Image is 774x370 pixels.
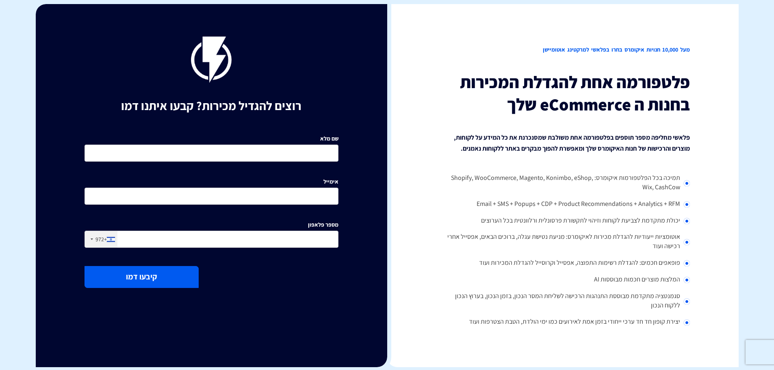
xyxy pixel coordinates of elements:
div: +972 [95,235,107,243]
strong: פלאשי מחליפה מספר תוספים בפלטפורמה אחת משולבת שמסנכרנת את כל המידע על לקוחות, מוצרים והרכישות של ... [454,133,690,153]
h2: מעל 10,000 חנויות איקומרס בחרו בפלאשי למרקטינג אוטומיישן [436,37,690,63]
div: Israel (‫ישראל‬‎): +972 [85,231,117,247]
li: יכולת מתקדמת לצביעת לקוחות וזיהוי לתקשורת פרסונלית ורלוונטית בכל הערוצים [436,213,690,229]
li: אוטומציות ייעודיות להגדלת מכירות לאיקומרס: מניעת נטישת עגלה, ברוכים הבאים, אפסייל אחרי רכישה ועוד [436,229,690,255]
li: יצירת קופון חד חד ערכי ייחודי בזמן אמת לאירועים כמו ימי הולדת, הטבת הצטרפות ועוד [436,314,690,331]
button: קיבעו דמו [85,266,199,288]
li: פופאפים חכמים: להגדלת רשימות התפוצה, אפסייל וקרוסייל להגדלת המכירות ועוד [436,255,690,272]
label: שם מלא [320,134,338,143]
h3: פלטפורמה אחת להגדלת המכירות בחנות ה eCommerce שלך [436,71,690,115]
h1: רוצים להגדיל מכירות? קבעו איתנו דמו [85,99,338,113]
li: סגמנטציה מתקדמת מבוססת התנהגות הרכישה לשליחת המסר הנכון, בזמן הנכון, בערוץ הנכון ללקוח הנכון [436,288,690,314]
li: תמיכה בכל הפלטפורמות איקומרס: Shopify, WooCommerce, Magento, Konimbo, eShop, Wix, CashCow [436,170,690,196]
label: אימייל [323,177,338,186]
label: מספר פלאפון [308,221,338,229]
li: המלצות מוצרים חכמות מבוססות AI [436,272,690,288]
img: flashy-black.png [191,37,232,83]
li: Email + SMS + Popups + CDP + Product Recommendations + Analytics + RFM [436,196,690,213]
